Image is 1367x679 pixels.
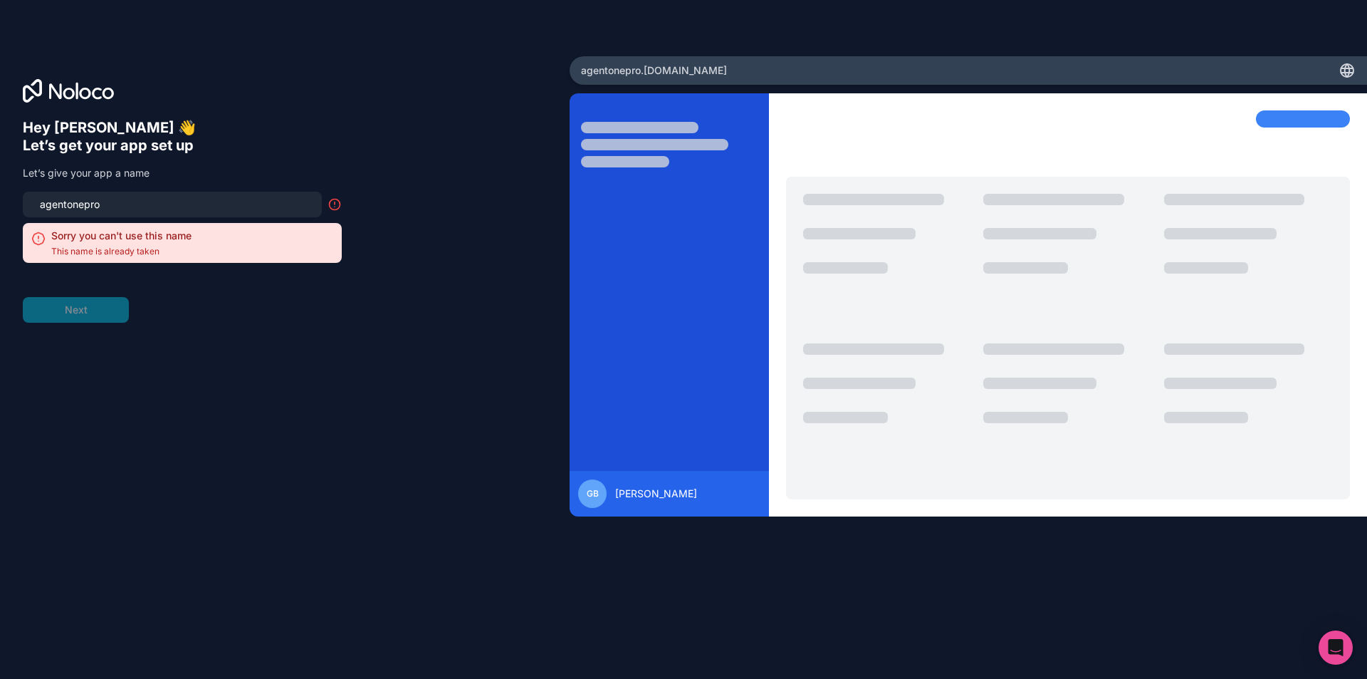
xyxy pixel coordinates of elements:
div: Open Intercom Messenger [1319,631,1353,665]
span: GB [587,488,599,499]
p: Let’s give your app a name [23,166,342,180]
input: my-team [31,195,313,214]
span: [PERSON_NAME] [615,487,697,501]
span: agentonepro .[DOMAIN_NAME] [581,63,727,78]
h2: Sorry you can't use this name [51,229,192,243]
h6: Let’s get your app set up [23,137,342,155]
h6: Hey [PERSON_NAME] 👋 [23,119,342,137]
span: This name is already taken [51,246,192,257]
